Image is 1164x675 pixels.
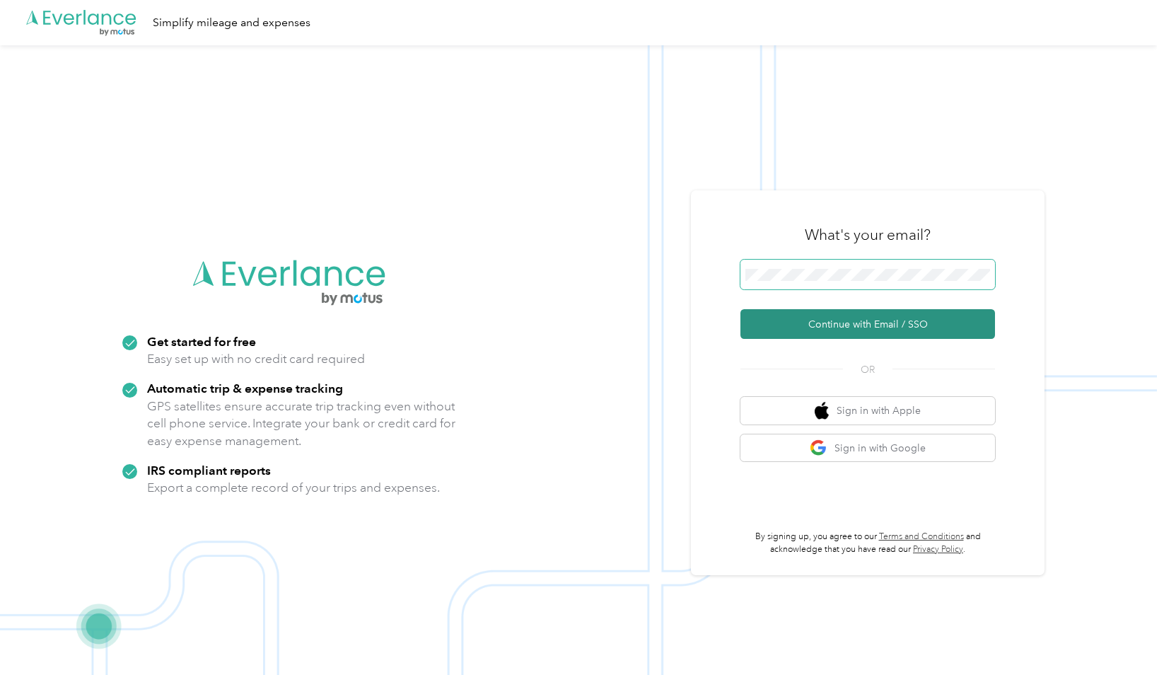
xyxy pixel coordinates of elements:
img: google logo [810,439,827,457]
strong: IRS compliant reports [147,463,271,478]
div: Simplify mileage and expenses [153,14,310,32]
p: GPS satellites ensure accurate trip tracking even without cell phone service. Integrate your bank... [147,398,456,450]
a: Terms and Conditions [879,531,964,542]
img: apple logo [815,402,829,420]
strong: Automatic trip & expense tracking [147,381,343,396]
p: Export a complete record of your trips and expenses. [147,479,440,497]
p: By signing up, you agree to our and acknowledge that you have read our . [740,531,995,555]
a: Privacy Policy [913,544,963,555]
span: OR [843,362,892,377]
p: Easy set up with no credit card required [147,350,365,368]
button: apple logoSign in with Apple [740,397,995,425]
button: Continue with Email / SSO [740,309,995,339]
button: google logoSign in with Google [740,434,995,462]
strong: Get started for free [147,334,256,349]
h3: What's your email? [805,225,931,245]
